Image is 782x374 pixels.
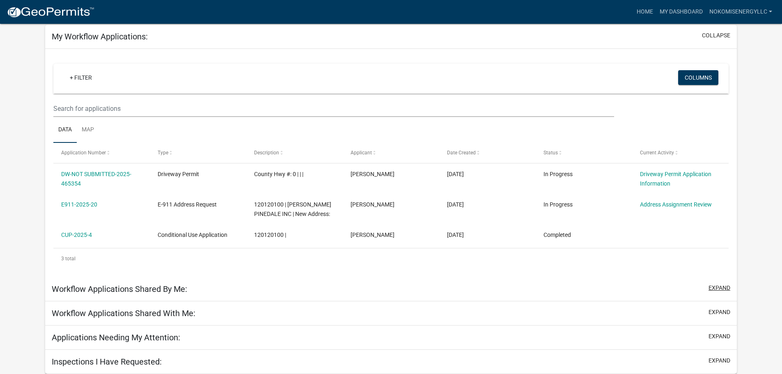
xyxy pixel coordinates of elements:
[53,117,77,143] a: Data
[535,143,632,163] datatable-header-cell: Status
[633,4,656,20] a: Home
[544,201,573,208] span: In Progress
[158,232,227,238] span: Conditional Use Application
[52,284,187,294] h5: Workflow Applications Shared By Me:
[52,308,195,318] h5: Workflow Applications Shared With Me:
[709,284,730,292] button: expand
[254,232,286,238] span: 120120100 |
[63,70,99,85] a: + Filter
[678,70,718,85] button: Columns
[61,150,106,156] span: Application Number
[351,150,372,156] span: Applicant
[544,232,571,238] span: Completed
[254,150,279,156] span: Description
[447,232,464,238] span: 06/25/2025
[447,150,476,156] span: Date Created
[53,143,150,163] datatable-header-cell: Application Number
[656,4,706,20] a: My Dashboard
[45,49,737,277] div: collapse
[158,171,199,177] span: Driveway Permit
[447,201,464,208] span: 08/15/2025
[53,100,614,117] input: Search for applications
[447,171,464,177] span: 08/18/2025
[706,4,775,20] a: nokomisenergyllc
[702,31,730,40] button: collapse
[544,171,573,177] span: In Progress
[77,117,99,143] a: Map
[158,201,217,208] span: E-911 Address Request
[254,201,331,217] span: 120120100 | ZIMMERMAN PINEDALE INC | New Address:
[53,248,729,269] div: 3 total
[640,150,674,156] span: Current Activity
[709,332,730,341] button: expand
[52,357,162,367] h5: Inspections I Have Requested:
[61,171,131,187] a: DW-NOT SUBMITTED-2025-465354
[351,232,394,238] span: Amy Woldt
[343,143,439,163] datatable-header-cell: Applicant
[150,143,246,163] datatable-header-cell: Type
[640,171,711,187] a: Driveway Permit Application Information
[246,143,343,163] datatable-header-cell: Description
[254,171,303,177] span: County Hwy #: 0 | | |
[61,232,92,238] a: CUP-2025-4
[632,143,728,163] datatable-header-cell: Current Activity
[351,171,394,177] span: Amy Woldt
[52,32,148,41] h5: My Workflow Applications:
[544,150,558,156] span: Status
[640,201,712,208] a: Address Assignment Review
[709,356,730,365] button: expand
[61,201,97,208] a: E911-2025-20
[351,201,394,208] span: Amy Woldt
[709,308,730,317] button: expand
[158,150,168,156] span: Type
[439,143,536,163] datatable-header-cell: Date Created
[52,333,180,342] h5: Applications Needing My Attention:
